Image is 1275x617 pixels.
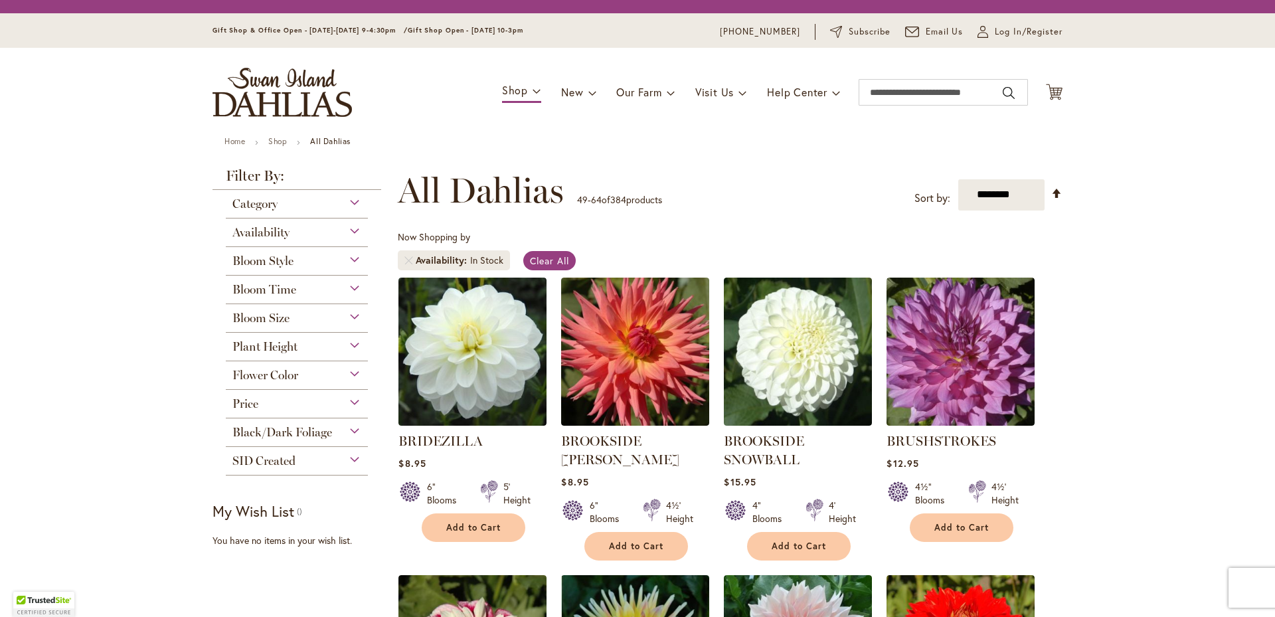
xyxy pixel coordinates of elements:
[232,282,296,297] span: Bloom Time
[591,193,602,206] span: 64
[915,480,952,507] div: 4½" Blooms
[887,416,1035,428] a: BRUSHSTROKES
[914,186,950,211] label: Sort by:
[887,457,918,470] span: $12.95
[561,278,709,426] img: BROOKSIDE CHERI
[212,501,294,521] strong: My Wish List
[977,25,1062,39] a: Log In/Register
[1003,82,1015,104] button: Search
[427,480,464,507] div: 6" Blooms
[772,541,826,552] span: Add to Cart
[849,25,891,39] span: Subscribe
[616,85,661,99] span: Our Farm
[232,197,278,211] span: Category
[232,425,332,440] span: Black/Dark Foliage
[561,85,583,99] span: New
[724,278,872,426] img: BROOKSIDE SNOWBALL
[724,433,804,468] a: BROOKSIDE SNOWBALL
[224,136,245,146] a: Home
[212,26,408,35] span: Gift Shop & Office Open - [DATE]-[DATE] 9-4:30pm /
[232,311,290,325] span: Bloom Size
[310,136,351,146] strong: All Dahlias
[422,513,525,542] button: Add to Cart
[577,193,588,206] span: 49
[905,25,964,39] a: Email Us
[991,480,1019,507] div: 4½' Height
[561,416,709,428] a: BROOKSIDE CHERI
[695,85,734,99] span: Visit Us
[752,499,790,525] div: 4" Blooms
[502,83,528,97] span: Shop
[398,433,483,449] a: BRIDEZILLA
[398,457,426,470] span: $8.95
[398,230,470,243] span: Now Shopping by
[530,254,569,267] span: Clear All
[232,397,258,411] span: Price
[232,368,298,383] span: Flower Color
[830,25,891,39] a: Subscribe
[416,254,470,267] span: Availability
[470,254,503,267] div: In Stock
[404,256,412,264] a: Remove Availability In Stock
[926,25,964,39] span: Email Us
[212,534,390,547] div: You have no items in your wish list.
[446,522,501,533] span: Add to Cart
[232,254,294,268] span: Bloom Style
[610,193,626,206] span: 384
[268,136,287,146] a: Shop
[398,416,547,428] a: BRIDEZILLA
[887,278,1035,426] img: BRUSHSTROKES
[934,522,989,533] span: Add to Cart
[887,433,996,449] a: BRUSHSTROKES
[212,169,381,190] strong: Filter By:
[212,68,352,117] a: store logo
[232,339,297,354] span: Plant Height
[724,476,756,488] span: $15.95
[767,85,827,99] span: Help Center
[910,513,1013,542] button: Add to Cart
[747,532,851,561] button: Add to Cart
[398,171,564,211] span: All Dahlias
[561,476,588,488] span: $8.95
[829,499,856,525] div: 4' Height
[561,433,679,468] a: BROOKSIDE [PERSON_NAME]
[609,541,663,552] span: Add to Cart
[590,499,627,525] div: 6" Blooms
[720,25,800,39] a: [PHONE_NUMBER]
[503,480,531,507] div: 5' Height
[577,189,662,211] p: - of products
[10,570,47,607] iframe: Launch Accessibility Center
[523,251,576,270] a: Clear All
[232,454,296,468] span: SID Created
[666,499,693,525] div: 4½' Height
[724,416,872,428] a: BROOKSIDE SNOWBALL
[995,25,1062,39] span: Log In/Register
[408,26,523,35] span: Gift Shop Open - [DATE] 10-3pm
[232,225,290,240] span: Availability
[398,278,547,426] img: BRIDEZILLA
[584,532,688,561] button: Add to Cart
